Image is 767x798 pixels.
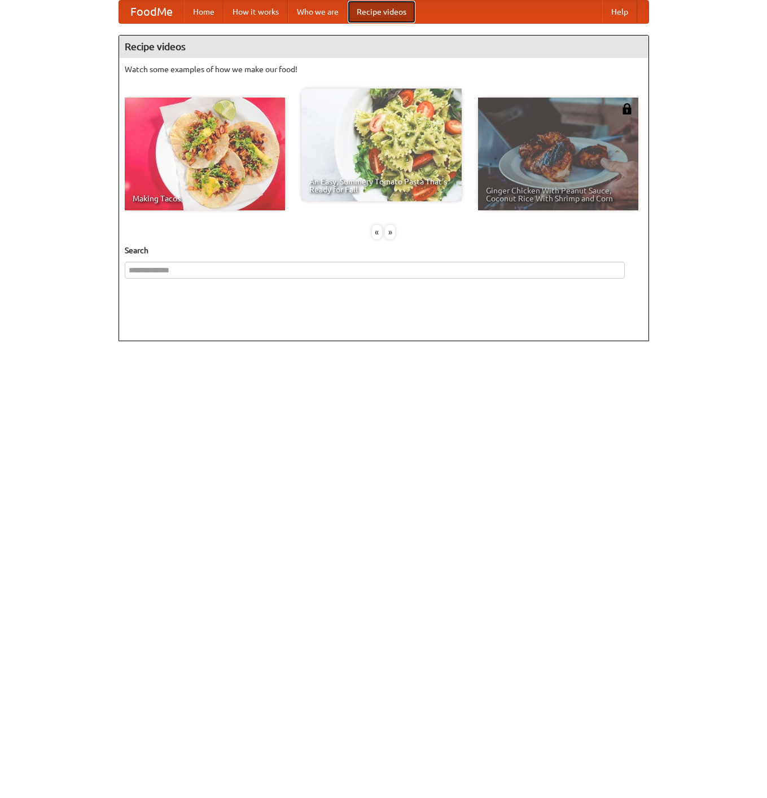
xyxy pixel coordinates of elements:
a: Who we are [288,1,348,23]
p: Watch some examples of how we make our food! [125,64,643,75]
span: An Easy, Summery Tomato Pasta That's Ready for Fall [309,178,454,193]
div: » [385,225,395,239]
h5: Search [125,245,643,256]
a: Recipe videos [348,1,415,23]
a: Help [602,1,637,23]
a: Home [184,1,223,23]
a: Making Tacos [125,98,285,210]
a: An Easy, Summery Tomato Pasta That's Ready for Fall [301,89,462,201]
a: How it works [223,1,288,23]
div: « [372,225,382,239]
img: 483408.png [621,103,633,114]
span: Making Tacos [133,195,277,202]
h4: Recipe videos [119,36,648,58]
a: FoodMe [119,1,184,23]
